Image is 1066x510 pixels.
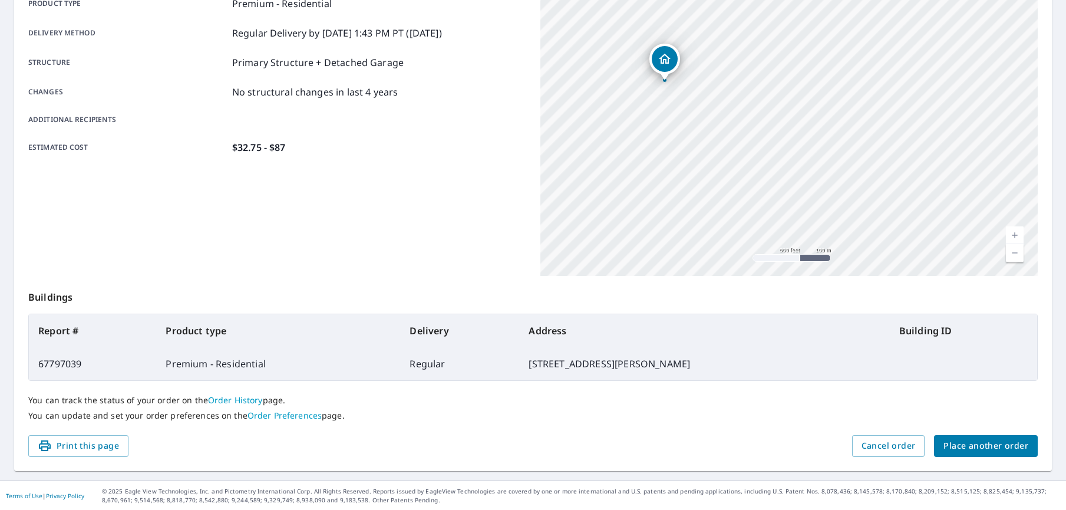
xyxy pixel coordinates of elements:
p: Delivery method [28,26,227,40]
th: Report # [29,314,156,347]
td: 67797039 [29,347,156,380]
th: Building ID [890,314,1037,347]
p: Buildings [28,276,1038,314]
p: You can update and set your order preferences on the page. [28,410,1038,421]
p: Structure [28,55,227,70]
p: © 2025 Eagle View Technologies, Inc. and Pictometry International Corp. All Rights Reserved. Repo... [102,487,1060,505]
button: Print this page [28,435,128,457]
a: Order History [208,394,263,406]
a: Current Level 16, Zoom In [1006,226,1024,244]
button: Cancel order [852,435,925,457]
p: Additional recipients [28,114,227,125]
th: Delivery [400,314,519,347]
a: Current Level 16, Zoom Out [1006,244,1024,262]
div: Dropped pin, building 1, Residential property, 6 Coleman Ave Asheville, NC 28801 [649,44,680,80]
td: Premium - Residential [156,347,400,380]
p: Estimated cost [28,140,227,154]
span: Print this page [38,439,119,453]
td: [STREET_ADDRESS][PERSON_NAME] [519,347,889,380]
th: Address [519,314,889,347]
th: Product type [156,314,400,347]
p: Primary Structure + Detached Garage [232,55,404,70]
p: Regular Delivery by [DATE] 1:43 PM PT ([DATE]) [232,26,442,40]
p: $32.75 - $87 [232,140,286,154]
td: Regular [400,347,519,380]
span: Place another order [943,439,1028,453]
p: You can track the status of your order on the page. [28,395,1038,406]
button: Place another order [934,435,1038,457]
a: Order Preferences [247,410,322,421]
p: | [6,492,84,499]
a: Privacy Policy [46,492,84,500]
p: No structural changes in last 4 years [232,85,398,99]
span: Cancel order [862,439,916,453]
a: Terms of Use [6,492,42,500]
p: Changes [28,85,227,99]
